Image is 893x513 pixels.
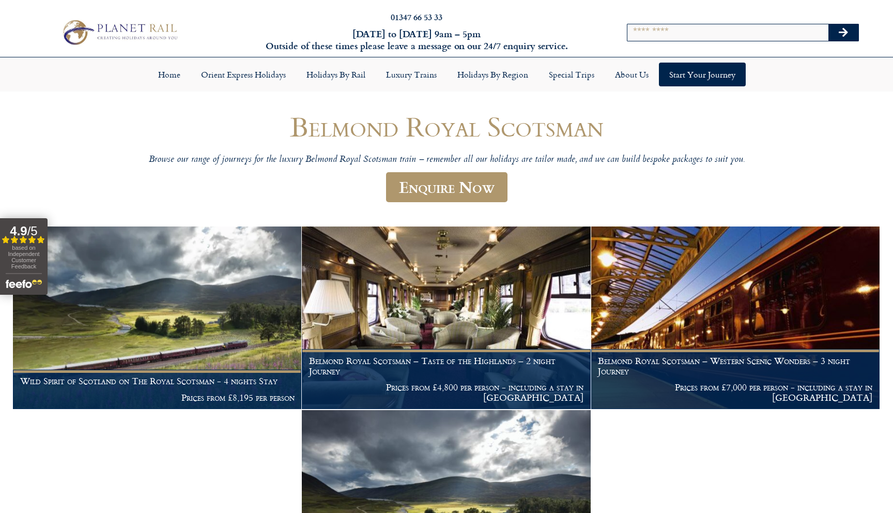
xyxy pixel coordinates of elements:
a: Orient Express Holidays [191,63,296,86]
img: Planet Rail Train Holidays Logo [58,17,180,47]
a: Holidays by Rail [296,63,376,86]
p: Prices from £7,000 per person - including a stay in [GEOGRAPHIC_DATA] [598,382,872,402]
p: Browse our range of journeys for the luxury Belmond Royal Scotsman train – remember all our holid... [136,154,757,166]
h1: Wild Spirit of Scotland on The Royal Scotsman - 4 nights Stay [20,376,295,386]
a: Home [148,63,191,86]
button: Search [828,24,858,41]
h1: Belmond Royal Scotsman [136,111,757,142]
a: Luxury Trains [376,63,447,86]
a: Wild Spirit of Scotland on The Royal Scotsman - 4 nights Stay Prices from £8,195 per person [13,227,302,410]
a: Belmond Royal Scotsman – Western Scenic Wonders – 3 night Journey Prices from £7,000 per person -... [591,227,880,410]
nav: Menu [5,63,888,86]
a: Belmond Royal Scotsman – Taste of the Highlands – 2 night Journey Prices from £4,800 per person -... [302,227,591,410]
p: Prices from £8,195 per person [20,393,295,403]
h6: [DATE] to [DATE] 9am – 5pm Outside of these times please leave a message on our 24/7 enquiry serv... [241,28,593,52]
a: Special Trips [538,63,605,86]
a: Holidays by Region [447,63,538,86]
a: About Us [605,63,659,86]
img: The Royal Scotsman Planet Rail Holidays [591,227,880,409]
a: Start your Journey [659,63,746,86]
p: Prices from £4,800 per person - including a stay in [GEOGRAPHIC_DATA] [309,382,583,402]
a: 01347 66 53 33 [391,11,442,23]
h1: Belmond Royal Scotsman – Taste of the Highlands – 2 night Journey [309,356,583,376]
a: Enquire Now [386,172,507,203]
h1: Belmond Royal Scotsman – Western Scenic Wonders – 3 night Journey [598,356,872,376]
